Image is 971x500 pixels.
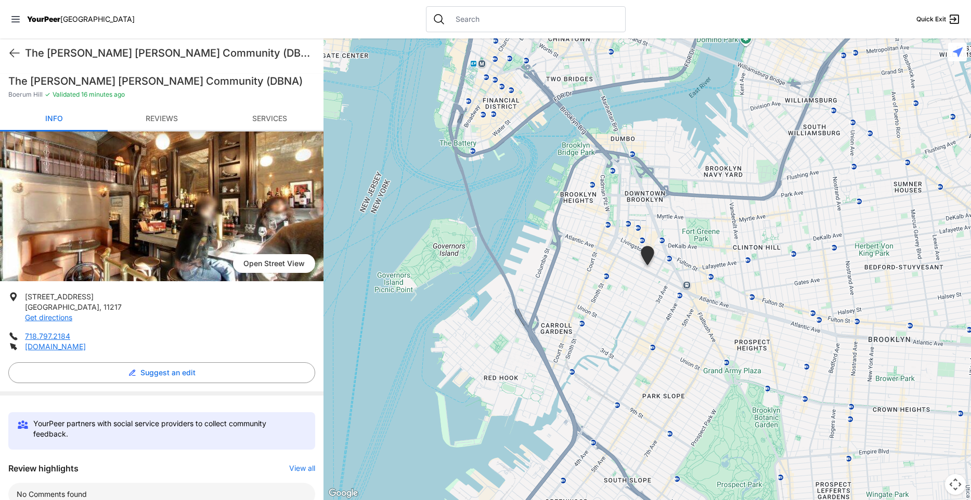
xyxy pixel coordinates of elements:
[53,90,80,98] span: Validated
[45,90,50,99] span: ✓
[103,302,122,311] span: 11217
[33,418,294,439] p: YourPeer partners with social service providers to collect community feedback.
[216,107,323,131] a: Services
[289,463,315,473] button: View all
[25,292,94,301] span: [STREET_ADDRESS]
[80,90,125,98] span: 16 minutes ago
[140,367,196,378] span: Suggest an edit
[25,332,70,340] a: 718.797.2184
[8,90,43,99] span: Boerum Hill
[8,362,315,383] button: Suggest an edit
[326,486,360,500] a: Open this area in Google Maps (opens a new window)
[27,16,135,22] a: YourPeer[GEOGRAPHIC_DATA]
[25,313,72,322] a: Get directions
[233,254,315,273] span: Open Street View
[25,342,86,351] a: [DOMAIN_NAME]
[916,13,961,25] a: Quick Exit
[8,462,79,475] h3: Review highlights
[8,74,315,88] h1: The [PERSON_NAME] [PERSON_NAME] Community (DBNA)
[25,46,315,60] h1: The [PERSON_NAME] [PERSON_NAME] Community (DBNA)
[99,302,101,311] span: ,
[60,15,135,23] span: [GEOGRAPHIC_DATA]
[25,302,99,311] span: [GEOGRAPHIC_DATA]
[916,15,946,23] span: Quick Exit
[449,14,619,24] input: Search
[27,15,60,23] span: YourPeer
[945,474,966,495] button: Map camera controls
[326,486,360,500] img: Google
[108,107,215,131] a: Reviews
